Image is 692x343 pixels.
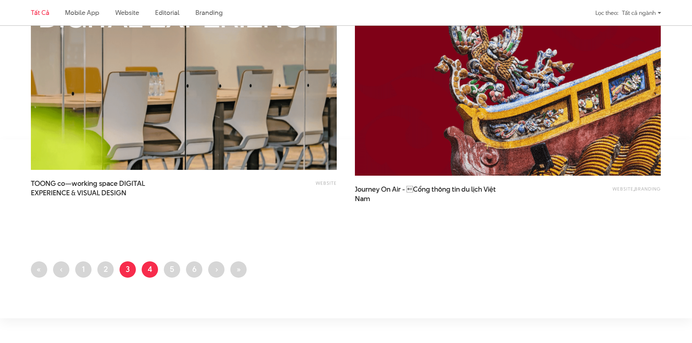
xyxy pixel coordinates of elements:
a: Branding [195,8,222,17]
a: Tất cả [31,8,49,17]
a: Website [115,8,139,17]
a: Website [316,180,337,186]
a: Website [612,185,634,192]
a: 5 [164,261,180,278]
span: Journey On Air - Cổng thông tin du lịch Việt [355,185,500,203]
a: TOONG co—working space DIGITALEXPERIENCE & VISUAL DESIGN [31,179,176,197]
a: 2 [97,261,114,278]
span: Nam [355,194,370,204]
div: Tất cả ngành [622,7,661,19]
span: › [215,264,218,274]
span: ‹ [60,264,63,274]
a: 6 [186,261,202,278]
span: « [37,264,41,274]
a: Editorial [155,8,179,17]
span: » [236,264,241,274]
span: TOONG co—working space DIGITAL [31,179,176,197]
a: Branding [635,185,661,192]
span: EXPERIENCE & VISUAL DESIGN [31,188,126,198]
div: Lọc theo: [595,7,618,19]
a: 1 [75,261,92,278]
div: , [538,185,661,199]
a: Journey On Air - Cổng thông tin du lịch ViệtNam [355,185,500,203]
a: Mobile app [65,8,99,17]
a: 4 [142,261,158,278]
